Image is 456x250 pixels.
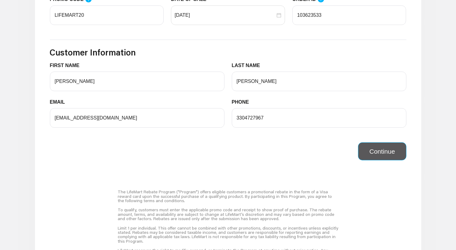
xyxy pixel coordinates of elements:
input: EMAIL [50,108,225,128]
input: LAST NAME [232,72,406,91]
label: PHONE [232,98,254,106]
input: PHONE [232,108,406,128]
input: DATE OF SALE [175,12,275,19]
input: FIRST NAME [50,72,225,91]
button: Continue [358,142,406,161]
div: To qualify, customers must enter the applicable promo code and receipt to show proof of purchase.... [118,205,338,223]
label: EMAIL [50,98,70,106]
div: Limit 1 per individual. This offer cannot be combined with other promotions, discounts, or incent... [118,223,338,246]
div: The LifeMart Rebate Program ("Program") offers eligible customers a promotional rebate in the for... [118,187,338,205]
label: FIRST NAME [50,62,84,69]
label: LAST NAME [232,62,265,69]
h3: Customer Information [50,47,406,58]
